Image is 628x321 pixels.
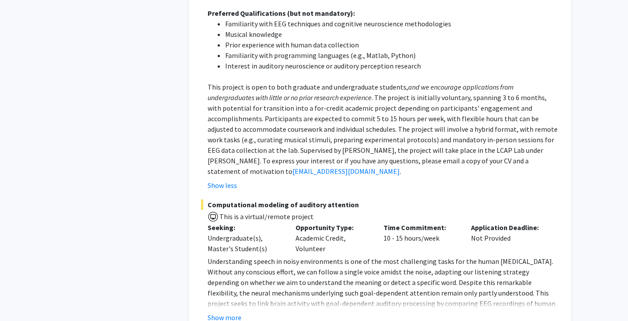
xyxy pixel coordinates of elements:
p: Opportunity Type: [296,222,370,233]
li: Prior experience with human data collection [225,40,559,50]
div: Not Provided [464,222,552,254]
li: Familiarity with programming languages (e.g., Matlab, Python) [225,50,559,61]
a: [EMAIL_ADDRESS][DOMAIN_NAME] [292,167,400,176]
div: Academic Credit, Volunteer [289,222,377,254]
li: Familiarity with EEG techniques and cognitive neuroscience methodologies [225,18,559,29]
span: This is a virtual/remote project [219,212,314,221]
p: Application Deadline: [471,222,546,233]
p: This project is open to both graduate and undergraduate students, . The project is initially volu... [208,82,559,177]
span: Computational modeling of auditory attention [201,199,559,210]
div: Undergraduate(s), Master's Student(s) [208,233,282,254]
p: Time Commitment: [383,222,458,233]
li: Musical knowledge [225,29,559,40]
p: Seeking: [208,222,282,233]
button: Show less [208,180,237,191]
strong: Preferred Qualifications (but not mandatory): [208,9,355,18]
em: and we encourage applications from undergraduates with little or no prior research experience [208,83,514,102]
li: Interest in auditory neuroscience or auditory perception research [225,61,559,71]
iframe: Chat [7,281,37,314]
div: 10 - 15 hours/week [377,222,465,254]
